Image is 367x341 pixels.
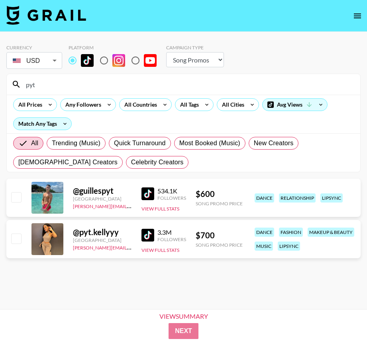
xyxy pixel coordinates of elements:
div: All Countries [120,99,159,111]
a: [PERSON_NAME][EMAIL_ADDRESS][PERSON_NAME][DOMAIN_NAME] [73,202,229,209]
span: Celebrity Creators [131,158,184,167]
div: [GEOGRAPHIC_DATA] [73,196,132,202]
div: Platform [69,45,163,51]
div: Song Promo Price [196,201,243,207]
span: Most Booked (Music) [179,138,240,148]
button: Next [169,323,198,339]
input: Search by User Name [21,78,355,91]
div: All Cities [217,99,246,111]
div: Followers [157,236,186,242]
div: lipsync [320,193,343,203]
div: $ 600 [196,189,243,199]
div: All Prices [14,99,44,111]
img: TikTok [141,187,154,200]
div: Currency [6,45,62,51]
div: USD [8,54,61,68]
img: TikTok [141,229,154,242]
div: 534.1K [157,187,186,195]
div: Song Promo Price [196,242,243,248]
div: [GEOGRAPHIC_DATA] [73,237,132,243]
span: Trending (Music) [52,138,100,148]
div: @ guillespyt [73,186,132,196]
a: [PERSON_NAME][EMAIL_ADDRESS][DOMAIN_NAME] [73,243,191,251]
div: dance [255,228,274,237]
button: View Full Stats [141,206,179,212]
div: All Tags [175,99,200,111]
div: Followers [157,195,186,201]
div: Campaign Type [166,45,224,51]
div: fashion [279,228,303,237]
img: YouTube [144,54,157,67]
div: makeup & beauty [308,228,354,237]
span: Quick Turnaround [114,138,166,148]
div: $ 700 [196,230,243,240]
div: music [255,242,273,251]
span: New Creators [254,138,294,148]
button: View Full Stats [141,247,179,253]
div: View Summary [153,313,215,320]
div: Avg Views [263,99,327,111]
div: 3.3M [157,228,186,236]
img: Instagram [112,54,125,67]
div: Match Any Tags [14,118,71,130]
img: Grail Talent [6,6,86,25]
img: TikTok [81,54,94,67]
span: All [31,138,38,148]
div: @ pyt.kellyyy [73,227,132,237]
div: relationship [279,193,316,203]
div: Any Followers [61,99,103,111]
iframe: Drift Widget Chat Controller [327,301,357,331]
div: lipsync [278,242,300,251]
span: [DEMOGRAPHIC_DATA] Creators [18,158,118,167]
div: dance [255,193,274,203]
button: open drawer [349,8,365,24]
